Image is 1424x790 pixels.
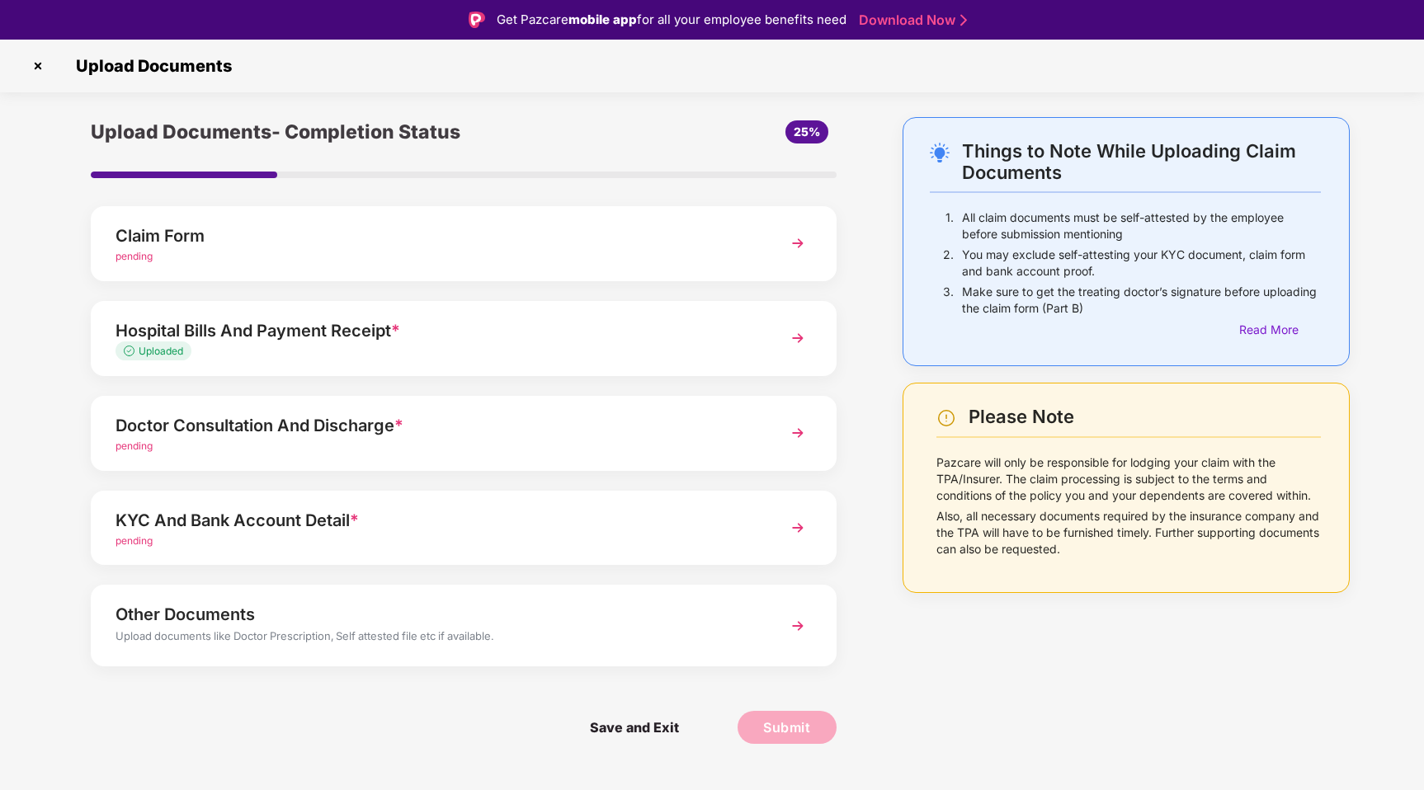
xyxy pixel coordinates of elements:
img: svg+xml;base64,PHN2ZyBpZD0iV2FybmluZ18tXzI0eDI0IiBkYXRhLW5hbWU9Ildhcm5pbmcgLSAyNHgyNCIgeG1sbnM9Im... [936,408,956,428]
div: Things to Note While Uploading Claim Documents [962,140,1321,183]
img: svg+xml;base64,PHN2ZyBpZD0iTmV4dCIgeG1sbnM9Imh0dHA6Ly93d3cudzMub3JnLzIwMDAvc3ZnIiB3aWR0aD0iMzYiIG... [783,228,813,258]
p: You may exclude self-attesting your KYC document, claim form and bank account proof. [962,247,1321,280]
img: Logo [469,12,485,28]
div: Claim Form [116,223,753,249]
img: Stroke [960,12,967,29]
div: Read More [1239,321,1321,339]
img: svg+xml;base64,PHN2ZyBpZD0iTmV4dCIgeG1sbnM9Imh0dHA6Ly93d3cudzMub3JnLzIwMDAvc3ZnIiB3aWR0aD0iMzYiIG... [783,611,813,641]
span: pending [116,534,153,547]
p: 1. [945,209,954,242]
img: svg+xml;base64,PHN2ZyBpZD0iTmV4dCIgeG1sbnM9Imh0dHA6Ly93d3cudzMub3JnLzIwMDAvc3ZnIiB3aWR0aD0iMzYiIG... [783,418,813,448]
div: Hospital Bills And Payment Receipt [116,317,753,344]
img: svg+xml;base64,PHN2ZyB4bWxucz0iaHR0cDovL3d3dy53My5vcmcvMjAwMC9zdmciIHdpZHRoPSIxMy4zMzMiIGhlaWdodD... [124,346,139,356]
img: svg+xml;base64,PHN2ZyBpZD0iTmV4dCIgeG1sbnM9Imh0dHA6Ly93d3cudzMub3JnLzIwMDAvc3ZnIiB3aWR0aD0iMzYiIG... [783,323,813,353]
p: 2. [943,247,954,280]
p: 3. [943,284,954,317]
p: Make sure to get the treating doctor’s signature before uploading the claim form (Part B) [962,284,1321,317]
button: Submit [738,711,837,744]
div: Upload Documents- Completion Status [91,117,587,147]
span: Save and Exit [573,711,695,744]
span: Upload Documents [59,56,240,76]
div: Other Documents [116,601,753,628]
p: Pazcare will only be responsible for lodging your claim with the TPA/Insurer. The claim processin... [936,454,1321,504]
img: svg+xml;base64,PHN2ZyBpZD0iTmV4dCIgeG1sbnM9Imh0dHA6Ly93d3cudzMub3JnLzIwMDAvc3ZnIiB3aWR0aD0iMzYiIG... [783,513,813,543]
div: Please Note [969,406,1321,428]
span: pending [116,440,153,452]
strong: mobile app [568,12,637,27]
div: Doctor Consultation And Discharge [116,412,753,439]
span: 25% [794,125,820,139]
div: KYC And Bank Account Detail [116,507,753,534]
img: svg+xml;base64,PHN2ZyB4bWxucz0iaHR0cDovL3d3dy53My5vcmcvMjAwMC9zdmciIHdpZHRoPSIyNC4wOTMiIGhlaWdodD... [930,143,950,162]
div: Upload documents like Doctor Prescription, Self attested file etc if available. [116,628,753,649]
span: pending [116,250,153,262]
span: Uploaded [139,345,183,357]
p: Also, all necessary documents required by the insurance company and the TPA will have to be furni... [936,508,1321,557]
p: All claim documents must be self-attested by the employee before submission mentioning [962,209,1321,242]
a: Download Now [859,12,962,29]
img: svg+xml;base64,PHN2ZyBpZD0iQ3Jvc3MtMzJ4MzIiIHhtbG5zPSJodHRwOi8vd3d3LnczLm9yZy8yMDAwL3N2ZyIgd2lkdG... [25,53,51,79]
div: Get Pazcare for all your employee benefits need [497,10,846,30]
